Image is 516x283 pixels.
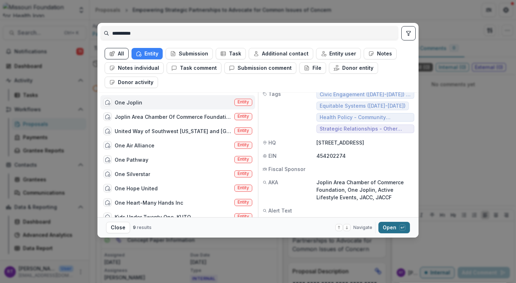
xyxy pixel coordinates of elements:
span: Entity [238,200,249,205]
span: results [137,225,152,230]
span: Entity [238,99,249,104]
span: Entity [238,128,249,133]
span: 9 [133,225,136,230]
button: toggle filters [401,26,416,40]
p: Joplin Area Chamber of Commerce Foundation, One Joplin, Active Lifestyle Events, JACC, JACCF [316,179,414,201]
button: Notes [364,48,397,59]
span: Entity [238,142,249,147]
button: All [105,48,129,59]
div: One Joplin [115,99,142,106]
button: Additional contact [249,48,313,59]
button: Close [106,222,130,233]
button: Open [378,222,410,233]
button: Donor entity [329,62,378,74]
button: File [299,62,326,74]
p: 454202274 [316,152,414,160]
div: One Heart-Many Hands Inc [115,199,183,206]
button: Task comment [167,62,221,74]
button: Entity [132,48,163,59]
div: One Air Alliance [115,142,154,149]
button: Task [216,48,246,59]
button: Entity user [316,48,361,59]
span: Entity [238,157,249,162]
button: Submission comment [224,62,296,74]
div: Kids Under Twenty One, KUTO [115,213,191,221]
div: United Way of Southwest [US_STATE] and [GEOGRAPHIC_DATA][US_STATE] [115,127,231,135]
span: Fiscal Sponsor [268,165,305,173]
span: Equitable Systems ([DATE]-[DATE]) [320,103,406,109]
div: One Hope United [115,185,158,192]
p: [STREET_ADDRESS] [316,139,414,146]
span: EIN [268,152,277,160]
span: Navigate [353,224,372,231]
span: Tags [268,90,281,98]
span: Entity [238,214,249,219]
span: Alert Text [268,207,292,214]
span: Strategic Relationships - Other Grants and Contracts [320,126,411,132]
span: AKA [268,179,278,186]
button: Notes individual [105,62,164,74]
span: HQ [268,139,276,146]
span: Civic Engagement ([DATE]-[DATE]) - Strengthening Local Engagement ([DATE]-[DATE]) - Census ([DATE... [320,92,411,98]
span: Entity [238,114,249,119]
div: One Pathway [115,156,148,164]
span: Entity [238,171,249,176]
div: Joplin Area Chamber Of Commerce Foundation [115,113,231,121]
div: One Silverstar [115,170,150,178]
span: Entity [238,185,249,190]
button: Donor activity [105,77,158,88]
span: Health Policy - Community Convening Grants ([DATE]-[DATE]) [320,114,411,121]
button: Submission [166,48,213,59]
